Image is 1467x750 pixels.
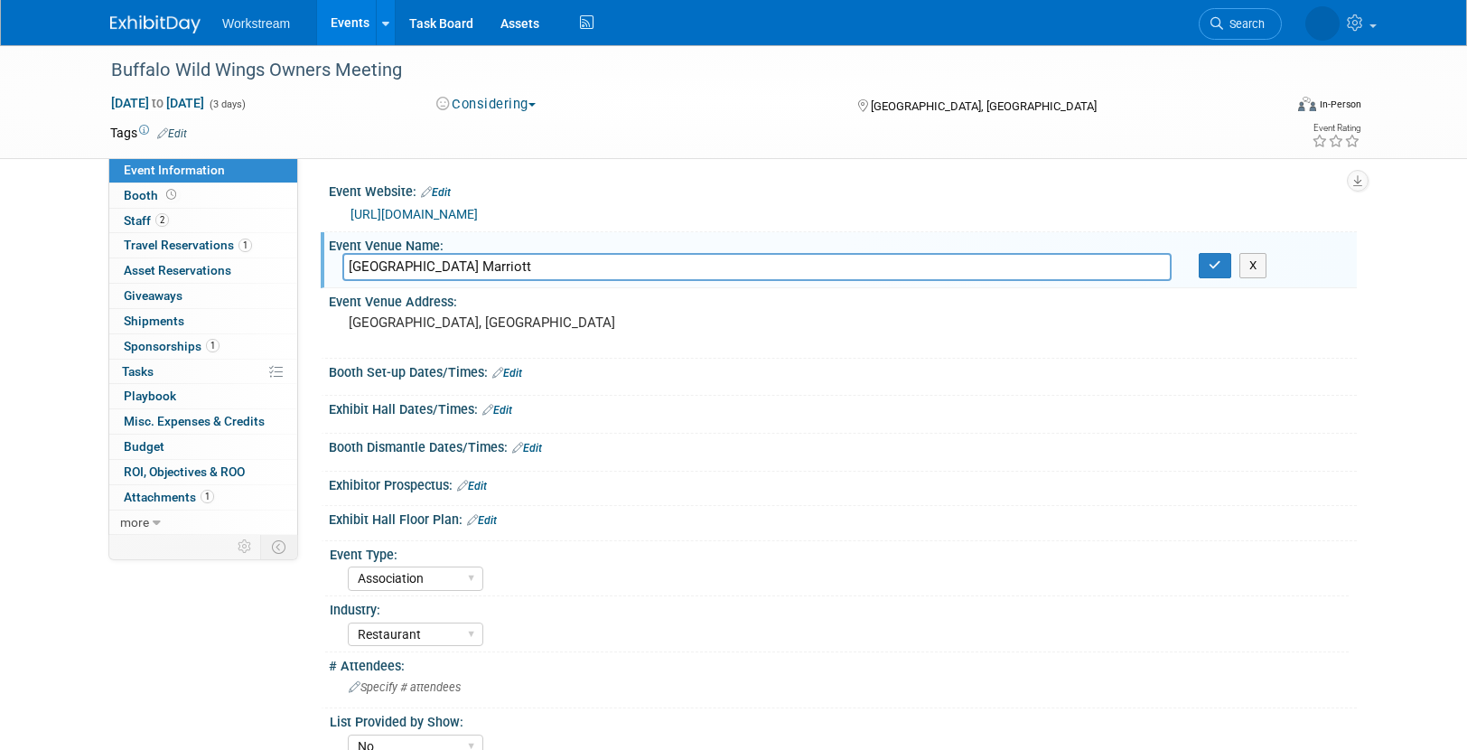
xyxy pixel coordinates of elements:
[109,409,297,434] a: Misc. Expenses & Credits
[109,460,297,484] a: ROI, Objectives & ROO
[330,541,1349,564] div: Event Type:
[110,95,205,111] span: [DATE] [DATE]
[329,396,1357,419] div: Exhibit Hall Dates/Times:
[871,99,1097,113] span: [GEOGRAPHIC_DATA], [GEOGRAPHIC_DATA]
[208,98,246,110] span: (3 days)
[430,95,543,114] button: Considering
[109,334,297,359] a: Sponsorships1
[124,263,231,277] span: Asset Reservations
[124,163,225,177] span: Event Information
[492,367,522,380] a: Edit
[329,178,1357,202] div: Event Website:
[329,232,1357,255] div: Event Venue Name:
[109,284,297,308] a: Giveaways
[261,535,298,558] td: Toggle Event Tabs
[120,515,149,530] span: more
[109,158,297,183] a: Event Information
[124,314,184,328] span: Shipments
[238,239,252,252] span: 1
[350,207,478,221] a: [URL][DOMAIN_NAME]
[1312,124,1360,133] div: Event Rating
[512,442,542,455] a: Edit
[330,708,1349,731] div: List Provided by Show:
[109,435,297,459] a: Budget
[109,258,297,283] a: Asset Reservations
[201,490,214,503] span: 1
[124,238,252,252] span: Travel Reservations
[467,514,497,527] a: Edit
[124,188,180,202] span: Booth
[124,490,214,504] span: Attachments
[109,485,297,510] a: Attachments1
[157,127,187,140] a: Edit
[149,96,166,110] span: to
[330,596,1349,619] div: Industry:
[109,384,297,408] a: Playbook
[109,209,297,233] a: Staff2
[1305,6,1340,41] img: Tatia Meghdadi
[105,54,1255,87] div: Buffalo Wild Wings Owners Meeting
[109,183,297,208] a: Booth
[329,434,1357,457] div: Booth Dismantle Dates/Times:
[457,480,487,492] a: Edit
[206,339,220,352] span: 1
[1175,94,1361,121] div: Event Format
[124,414,265,428] span: Misc. Expenses & Credits
[349,314,737,331] pre: [GEOGRAPHIC_DATA], [GEOGRAPHIC_DATA]
[482,404,512,417] a: Edit
[109,360,297,384] a: Tasks
[110,15,201,33] img: ExhibitDay
[122,364,154,379] span: Tasks
[163,188,180,202] span: Booth not reserved yet
[124,288,182,303] span: Giveaways
[1223,17,1265,31] span: Search
[124,464,245,479] span: ROI, Objectives & ROO
[329,288,1357,311] div: Event Venue Address:
[109,309,297,333] a: Shipments
[155,213,169,227] span: 2
[329,652,1357,675] div: # Attendees:
[229,535,261,558] td: Personalize Event Tab Strip
[1319,98,1361,111] div: In-Person
[349,680,461,694] span: Specify # attendees
[329,472,1357,495] div: Exhibitor Prospectus:
[124,213,169,228] span: Staff
[110,124,187,142] td: Tags
[109,511,297,535] a: more
[329,359,1357,382] div: Booth Set-up Dates/Times:
[124,439,164,454] span: Budget
[421,186,451,199] a: Edit
[329,506,1357,530] div: Exhibit Hall Floor Plan:
[1239,253,1267,278] button: X
[109,233,297,258] a: Travel Reservations1
[124,339,220,353] span: Sponsorships
[1298,97,1316,111] img: Format-Inperson.png
[1199,8,1282,40] a: Search
[222,16,290,31] span: Workstream
[124,389,176,403] span: Playbook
